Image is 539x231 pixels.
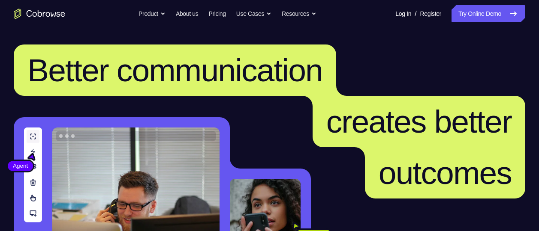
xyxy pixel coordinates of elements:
[236,5,271,22] button: Use Cases
[395,5,411,22] a: Log In
[208,5,226,22] a: Pricing
[176,5,198,22] a: About us
[139,5,166,22] button: Product
[14,9,65,19] a: Go to the home page
[379,155,512,191] span: outcomes
[27,52,322,88] span: Better communication
[415,9,416,19] span: /
[326,104,512,139] span: creates better
[282,5,316,22] button: Resources
[420,5,441,22] a: Register
[452,5,525,22] a: Try Online Demo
